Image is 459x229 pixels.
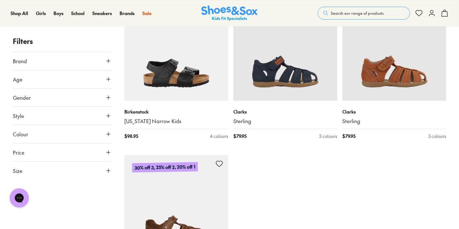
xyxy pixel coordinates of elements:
iframe: Gorgias live chat messenger [6,186,32,210]
p: 30% off 3, 25% off 2, 20% off 1 [132,162,198,173]
span: Style [13,112,24,120]
span: Price [13,148,24,156]
button: Size [13,162,112,180]
button: Age [13,70,112,88]
span: Brands [120,10,135,16]
a: Sterling [342,118,446,125]
button: Brand [13,52,112,70]
span: Size [13,167,22,174]
span: Age [13,75,22,83]
p: Filters [13,36,112,47]
span: $ 98.95 [124,133,138,140]
a: Sneakers [92,10,112,17]
span: $ 79.95 [233,133,246,140]
div: 3 colours [319,133,337,140]
a: Shoes & Sox [201,5,258,21]
a: Boys [54,10,63,17]
a: Sterling [233,118,337,125]
button: Price [13,143,112,161]
span: Search our range of products [331,10,384,16]
span: Boys [54,10,63,16]
div: 3 colours [428,133,446,140]
a: [US_STATE] Narrow Kids [124,118,228,125]
span: Shop All [11,10,28,16]
span: School [71,10,85,16]
a: School [71,10,85,17]
a: Shop All [11,10,28,17]
button: Search our range of products [318,7,410,20]
p: Clarks [342,108,446,115]
button: Style [13,107,112,125]
span: $ 79.95 [342,133,355,140]
span: Brand [13,57,27,65]
button: Gender [13,89,112,106]
p: Clarks [233,108,337,115]
img: SNS_Logo_Responsive.svg [201,5,258,21]
span: Sale [142,10,152,16]
span: Gender [13,94,31,101]
span: Sneakers [92,10,112,16]
p: Birkenstock [124,108,228,115]
span: Colour [13,130,28,138]
span: Girls [36,10,46,16]
a: Brands [120,10,135,17]
div: 4 colours [210,133,228,140]
a: Sale [142,10,152,17]
a: Girls [36,10,46,17]
button: Colour [13,125,112,143]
